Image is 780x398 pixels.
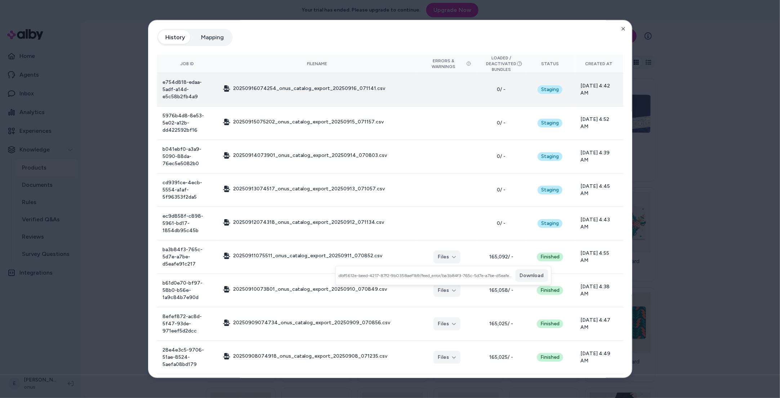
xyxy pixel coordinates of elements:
[580,183,617,197] span: [DATE] 4:45 AM
[233,319,390,326] span: 20250909074734_onus_catalog_export_20250909_070856.csv
[433,317,460,330] button: Files
[233,185,385,193] span: 20250913074517_onus_catalog_export_20250913_071057.csv
[537,286,563,295] div: Finished
[157,240,217,274] td: ba3b84f3-765c-5d7e-a7be-d5eafe91c217
[516,269,548,282] button: Download
[233,252,382,259] span: 20250911075511_onus_catalog_export_20250911_070852.csv
[223,286,387,293] button: 20250910073801_onus_catalog_export_20250910_070849.csv
[483,253,520,261] span: 165,092 / -
[537,353,563,362] div: Finished
[537,253,563,261] div: Finished
[580,250,617,264] span: [DATE] 4:55 AM
[223,319,390,326] button: 20250909074734_onus_catalog_export_20250909_070856.csv
[483,153,520,160] span: 0 / -
[483,320,520,327] span: 165,025 / -
[157,140,217,173] td: b041ebf0-a3a9-5090-88da-76ec5e5082b0
[233,286,387,293] span: 20250910073801_onus_catalog_export_20250910_070849.csv
[580,61,617,67] div: Created At
[580,149,617,164] span: [DATE] 4:39 AM
[157,107,217,140] td: 5976b4d8-8e53-5e02-a12b-dd422592bf16
[537,320,563,328] div: Finished
[223,118,384,126] button: 20250915075202_onus_catalog_export_20250915_071157.csv
[538,186,562,194] div: Staging
[483,287,520,294] span: 165,058 / -
[163,61,211,67] div: Job ID
[538,119,562,127] div: Staging
[433,351,460,364] button: Files
[223,252,382,259] button: 20250911075511_onus_catalog_export_20250911_070852.csv
[223,61,411,67] div: Filename
[194,30,231,45] button: Mapping
[538,219,562,228] div: Staging
[157,173,217,207] td: cd9391ce-4ecb-5554-a1af-5f96353f2da5
[483,55,520,72] button: Loaded / Deactivated Bundles
[483,86,520,93] span: 0 / -
[157,73,217,107] td: e754d818-edaa-5adf-a14d-e5c58b2fb4a9
[223,219,384,226] button: 20250912074318_onus_catalog_export_20250912_071134.csv
[233,85,385,92] span: 20250916074254_onus_catalog_export_20250916_071141.csv
[157,341,217,374] td: 28e4e3c5-9706-51ae-8524-5aefa08bd179
[223,185,385,193] button: 20250913074517_onus_catalog_export_20250913_071057.csv
[483,354,520,361] span: 165,025 / -
[339,273,513,279] span: dbf5612e-beed-4217-87f2-9b0358aef1b9/feed_error/ba3b84f3-765c-5d7e-a7be-d5eafe91c217.csv
[580,82,617,97] span: [DATE] 4:42 AM
[223,85,385,92] button: 20250916074254_onus_catalog_export_20250916_071141.csv
[580,283,617,298] span: [DATE] 4:38 AM
[538,152,562,161] div: Staging
[157,307,217,341] td: 8efef872-ac8d-5f47-93de-971eef5d2dcc
[433,250,460,263] button: Files
[233,118,384,126] span: 20250915075202_onus_catalog_export_20250915_071157.csv
[483,119,520,127] span: 0 / -
[233,353,387,360] span: 20250908074918_onus_catalog_export_20250908_071235.csv
[157,207,217,240] td: ec9d858f-c898-5961-bd17-1854db95c45b
[538,85,562,94] div: Staging
[223,152,387,159] button: 20250914073901_onus_catalog_export_20250914_070803.csv
[433,284,460,297] button: Files
[159,30,193,45] button: History
[483,186,520,194] span: 0 / -
[580,116,617,130] span: [DATE] 4:52 AM
[580,216,617,231] span: [DATE] 4:43 AM
[580,350,617,365] span: [DATE] 4:49 AM
[223,353,387,360] button: 20250908074918_onus_catalog_export_20250908_071235.csv
[233,219,384,226] span: 20250912074318_onus_catalog_export_20250912_071134.csv
[483,220,520,227] span: 0 / -
[423,58,471,69] button: Errors & Warnings
[233,152,387,159] span: 20250914073901_onus_catalog_export_20250914_070803.csv
[157,274,217,307] td: b61d0e70-bf97-58b0-b56e-1a9c84b7e90d
[580,317,617,331] span: [DATE] 4:47 AM
[531,61,569,67] div: Status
